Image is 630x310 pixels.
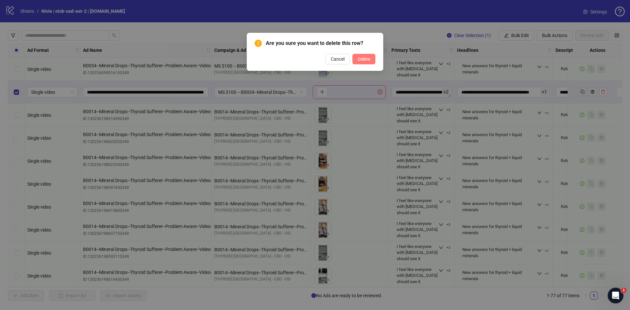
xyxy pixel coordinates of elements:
[352,54,375,64] button: Delete
[621,288,626,293] span: 1
[331,56,345,62] span: Cancel
[266,39,375,47] span: Are you sure you want to delete this row?
[358,56,370,62] span: Delete
[255,40,262,47] span: exclamation-circle
[325,54,350,64] button: Cancel
[608,288,623,303] iframe: Intercom live chat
